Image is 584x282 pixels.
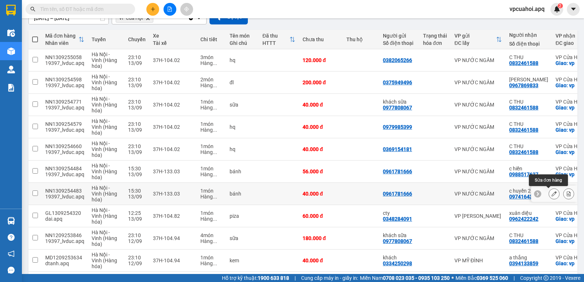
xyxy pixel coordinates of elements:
[230,169,255,174] div: bánh
[509,82,538,88] div: 0967869833
[454,213,502,219] div: VP [PERSON_NAME]
[128,194,146,200] div: 13/09
[454,146,502,152] div: VP NƯỚC NGẦM
[301,274,358,282] span: Cung cấp máy in - giấy in:
[213,82,217,88] span: ...
[213,238,217,244] span: ...
[454,40,496,46] div: ĐC lấy
[509,143,548,149] div: C THU
[230,235,255,241] div: sữa
[45,166,84,171] div: NN1309254484
[383,146,412,152] div: 0369154181
[383,232,416,238] div: khách sữa
[6,5,16,16] img: logo-vxr
[303,57,339,63] div: 120.000 đ
[30,7,35,12] span: search
[92,51,117,69] span: Hà Nội - Vinh (Hàng hóa)
[45,121,84,127] div: NN1309254579
[262,33,289,39] div: Đã thu
[383,260,412,266] div: 0334250298
[383,216,412,222] div: 0348284091
[213,260,217,266] span: ...
[128,36,146,42] div: Chuyến
[454,124,502,130] div: VP NƯỚC NGẦM
[509,99,548,105] div: C THU
[200,127,222,133] div: Hàng thông thường
[454,235,502,241] div: VP NƯỚC NGẦM
[509,41,548,47] div: Số điện thoại
[454,258,502,263] div: VP MỸ ĐÌNH
[200,210,222,216] div: 1 món
[153,57,193,63] div: 37H-104.02
[128,216,146,222] div: 13/09
[128,127,146,133] div: 13/09
[8,234,15,241] span: question-circle
[230,80,255,85] div: đl
[128,210,146,216] div: 12:25
[45,260,84,266] div: dtanh.apq
[153,146,193,152] div: 37H-104.02
[45,171,84,177] div: 19397_lvduc.apq
[549,188,560,199] div: Sửa đơn hàng
[383,210,416,216] div: cty
[200,36,222,42] div: Chi tiết
[42,30,88,49] th: Toggle SortBy
[200,194,222,200] div: Hàng thông thường
[128,238,146,244] div: 12/09
[509,188,548,194] div: c huyền 2
[92,118,117,136] span: Hà Nội - Vinh (Hàng hóa)
[262,40,289,46] div: HTTT
[213,127,217,133] span: ...
[543,275,549,281] span: copyright
[7,66,15,73] img: warehouse-icon
[92,185,117,202] span: Hà Nội - Vinh (Hàng hóa)
[200,149,222,155] div: Hàng thông thường
[303,36,339,42] div: Chưa thu
[184,7,189,12] span: aim
[153,191,193,197] div: 37H-133.03
[303,235,339,241] div: 180.000 đ
[128,54,146,60] div: 23:10
[200,171,222,177] div: Hàng thông thường
[128,60,146,66] div: 13/09
[509,232,548,238] div: C THU
[230,124,255,130] div: hq
[213,171,217,177] span: ...
[509,32,548,38] div: Người nhận
[92,207,117,225] span: Hà Nội - Vinh (Hàng hóa)
[200,188,222,194] div: 1 món
[383,33,416,39] div: Người gửi
[200,166,222,171] div: 1 món
[303,102,339,108] div: 40.000 đ
[230,146,255,152] div: hq
[230,40,255,46] div: Ghi chú
[383,105,412,111] div: 0977808067
[153,33,193,39] div: Xe
[230,213,255,219] div: piza
[92,74,117,91] span: Hà Nội - Vinh (Hàng hóa)
[7,47,15,55] img: warehouse-icon
[477,275,508,281] strong: 0369 525 060
[7,84,15,92] img: solution-icon
[128,143,146,149] div: 23:10
[509,54,548,60] div: C THU
[230,57,255,63] div: hq
[383,255,416,260] div: khách
[92,140,117,158] span: Hà Nội - Vinh (Hàng hóa)
[230,33,255,39] div: Tên món
[213,216,217,222] span: ...
[45,99,84,105] div: NN1309254771
[454,191,502,197] div: VP NƯỚC NGẦM
[7,217,15,225] img: warehouse-icon
[200,99,222,105] div: 1 món
[509,149,538,155] div: 0832461588
[92,229,117,247] span: Hà Nội - Vinh (Hàng hóa)
[128,255,146,260] div: 23:10
[146,3,159,16] button: plus
[92,163,117,180] span: Hà Nội - Vinh (Hàng hóa)
[45,194,84,200] div: 19397_lvduc.apq
[45,105,84,111] div: 19397_lvduc.apq
[153,80,193,85] div: 37H-104.02
[128,260,146,266] div: 12/09
[128,99,146,105] div: 23:10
